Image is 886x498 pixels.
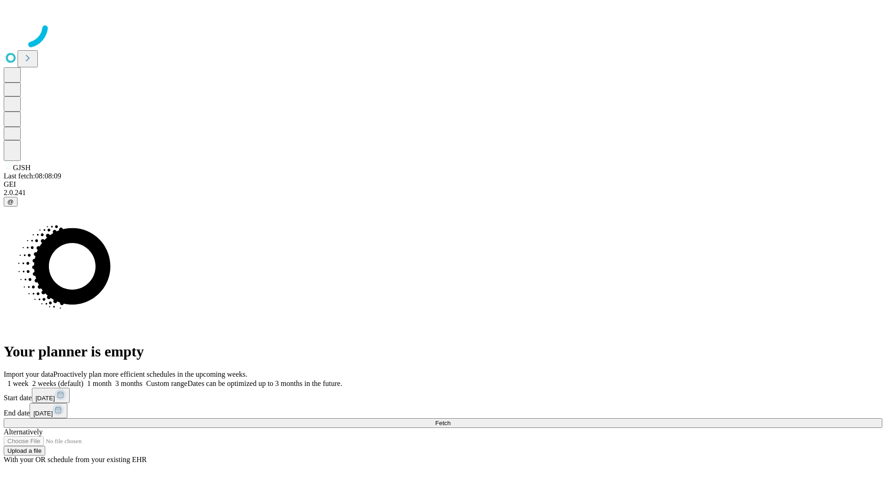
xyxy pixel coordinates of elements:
[32,379,84,387] span: 2 weeks (default)
[4,370,54,378] span: Import your data
[4,428,42,436] span: Alternatively
[32,388,70,403] button: [DATE]
[30,403,67,418] button: [DATE]
[435,420,450,427] span: Fetch
[4,189,882,197] div: 2.0.241
[4,403,882,418] div: End date
[4,418,882,428] button: Fetch
[4,197,18,207] button: @
[54,370,247,378] span: Proactively plan more efficient schedules in the upcoming weeks.
[4,446,45,456] button: Upload a file
[4,172,61,180] span: Last fetch: 08:08:09
[7,379,29,387] span: 1 week
[4,180,882,189] div: GEI
[4,456,147,463] span: With your OR schedule from your existing EHR
[7,198,14,205] span: @
[187,379,342,387] span: Dates can be optimized up to 3 months in the future.
[87,379,112,387] span: 1 month
[4,343,882,360] h1: Your planner is empty
[115,379,143,387] span: 3 months
[4,388,882,403] div: Start date
[13,164,30,172] span: GJSH
[36,395,55,402] span: [DATE]
[33,410,53,417] span: [DATE]
[146,379,187,387] span: Custom range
